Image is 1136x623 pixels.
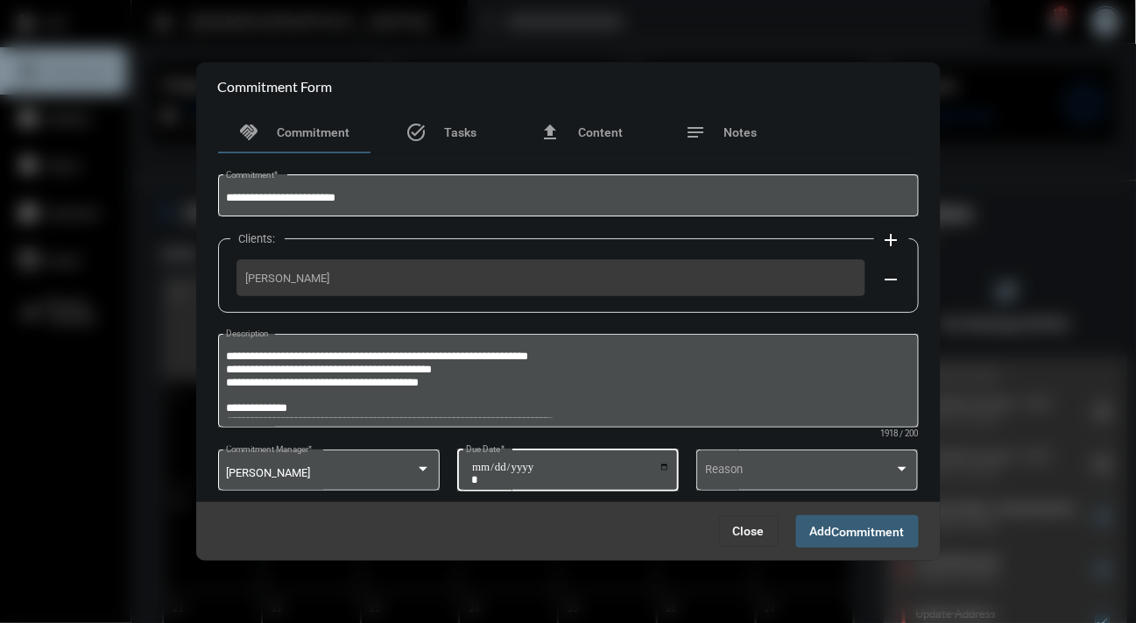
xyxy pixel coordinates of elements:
button: AddCommitment [796,515,919,548]
h2: Commitment Form [218,78,333,95]
span: Close [733,524,765,538]
label: Clients: [230,232,285,245]
span: [PERSON_NAME] [246,272,856,285]
span: Commitment [832,525,905,539]
span: Notes [724,125,758,139]
mat-icon: handshake [239,122,260,143]
span: Content [578,125,623,139]
mat-icon: remove [881,269,902,290]
span: Commitment [278,125,350,139]
mat-icon: notes [686,122,707,143]
span: [PERSON_NAME] [226,466,310,479]
span: Add [810,524,905,538]
span: Tasks [444,125,476,139]
mat-icon: task_alt [406,122,427,143]
button: Close [719,515,779,547]
mat-icon: file_upload [540,122,561,143]
mat-icon: add [881,230,902,251]
mat-hint: 1918 / 200 [881,429,919,439]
